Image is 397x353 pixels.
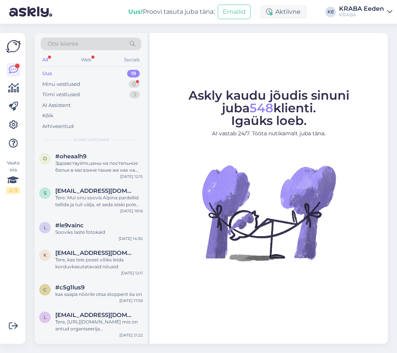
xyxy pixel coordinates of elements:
[55,319,143,332] div: Tere, [URL][DOMAIN_NAME] mis on antud organiseerija [PERSON_NAME]?
[127,70,140,77] div: 19
[42,70,52,77] div: Uus
[120,208,143,214] div: [DATE] 19:16
[55,222,84,229] span: #le9vainc
[339,6,384,12] div: KRABA Eeden
[43,156,47,161] span: o
[55,229,143,236] div: Sooviks laste fotokaid
[43,287,47,292] span: c
[73,136,109,143] span: Uued vestlused
[55,187,135,194] span: Stevelimeribel@gmail.com
[41,55,50,65] div: All
[119,236,143,241] div: [DATE] 14:30
[44,314,46,320] span: l
[43,252,47,258] span: k
[44,225,46,230] span: l
[218,5,251,19] button: Emailid
[55,194,143,208] div: Tere. Mul onu soovis Alpina pardellid tellida ja tuli välja, et seda siiski pole laos ja lubati r...
[42,80,80,88] div: Minu vestlused
[119,332,143,338] div: [DATE] 21:22
[42,102,71,109] div: AI Assistent
[48,40,78,48] span: Otsi kliente
[189,88,349,128] span: Askly kaudu jõudis sinuni juba klienti. Igaüks loeb.
[129,80,140,88] div: 0
[120,174,143,179] div: [DATE] 12:15
[55,312,135,319] span: liisbetkukk@gmail.com
[128,7,215,16] div: Proovi tasuta juba täna:
[55,160,143,174] div: Здравствуйте,цены на постельное белье в магазине такие же как на сайте,или скидки действуют тольк...
[79,55,93,65] div: Web
[42,123,74,130] div: Arhiveeritud
[260,5,307,19] div: Aktiivne
[325,7,336,17] div: KE
[6,187,20,194] div: 2 / 3
[128,8,143,15] b: Uus!
[44,190,46,196] span: S
[121,270,143,276] div: [DATE] 12:11
[6,159,20,194] div: Vaata siia
[42,91,80,99] div: Tiimi vestlused
[119,298,143,304] div: [DATE] 17:59
[55,153,86,160] span: #oheaalh9
[157,130,381,138] p: AI vastab 24/7. Tööta nutikamalt juba täna.
[55,291,143,298] div: kas saapa nöörile otsa stopperit ka on
[339,6,392,18] a: KRABA EedenKRABA
[55,250,135,256] span: kellyvahtramae@gmail.com
[122,55,141,65] div: Socials
[6,39,21,54] img: Askly Logo
[42,112,53,120] div: Kõik
[129,91,140,99] div: 3
[200,144,338,282] img: No Chat active
[55,284,84,291] span: #c5g1lus9
[55,256,143,270] div: Tere, kas teie poest võiks leida korduvkasutatavaid nõusid
[250,100,273,115] span: 548
[339,12,384,18] div: KRABA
